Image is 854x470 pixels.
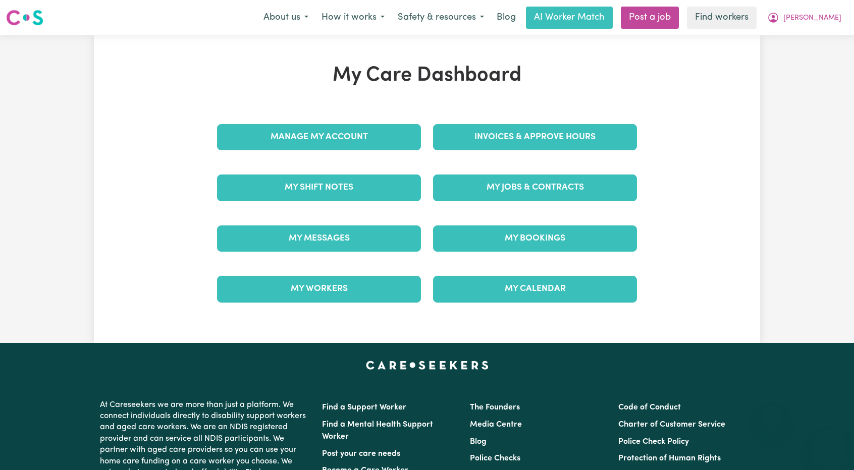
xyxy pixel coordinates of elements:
iframe: Close message [761,405,781,426]
a: Media Centre [470,421,522,429]
a: Post your care needs [322,450,400,458]
a: Charter of Customer Service [618,421,725,429]
a: My Bookings [433,225,637,252]
a: Police Check Policy [618,438,689,446]
img: Careseekers logo [6,9,43,27]
a: The Founders [470,403,520,412]
a: Police Checks [470,454,520,462]
span: [PERSON_NAME] [783,13,841,24]
iframe: Button to launch messaging window [814,430,846,462]
button: About us [257,7,315,28]
a: Invoices & Approve Hours [433,124,637,150]
a: My Workers [217,276,421,302]
h1: My Care Dashboard [211,64,643,88]
button: My Account [761,7,848,28]
a: Careseekers home page [366,361,489,369]
a: Blog [470,438,487,446]
a: My Jobs & Contracts [433,174,637,201]
a: Code of Conduct [618,403,681,412]
a: My Calendar [433,276,637,302]
a: My Messages [217,225,421,252]
a: Find a Support Worker [322,403,406,412]
button: Safety & resources [391,7,491,28]
button: How it works [315,7,391,28]
a: Find workers [687,7,757,29]
a: AI Worker Match [526,7,613,29]
a: Blog [491,7,522,29]
a: Find a Mental Health Support Worker [322,421,433,441]
a: Manage My Account [217,124,421,150]
a: Careseekers logo [6,6,43,29]
a: Protection of Human Rights [618,454,721,462]
a: Post a job [621,7,679,29]
a: My Shift Notes [217,174,421,201]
